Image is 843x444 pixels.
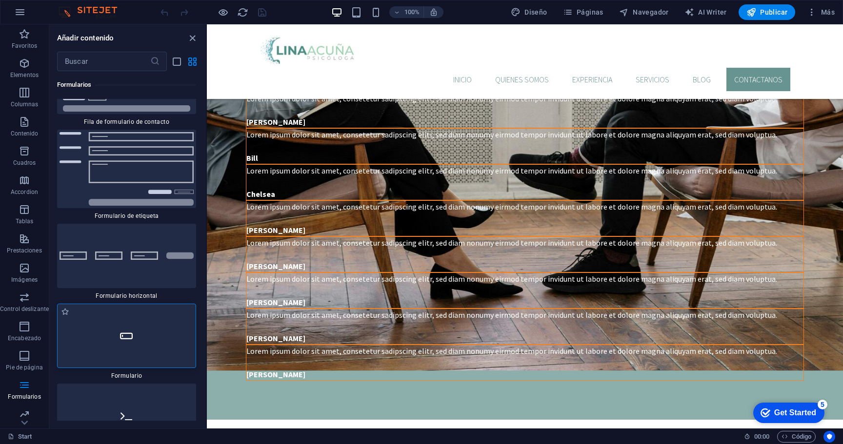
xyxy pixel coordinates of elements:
[11,100,39,108] p: Columnas
[507,4,551,20] div: Diseño (Ctrl+Alt+Y)
[57,32,114,44] h6: Añadir contenido
[16,217,34,225] p: Tablas
[744,431,770,443] h6: Tiempo de la sesión
[803,4,839,20] button: Más
[57,224,196,300] div: Formulario horizontal
[761,433,763,440] span: :
[11,188,38,196] p: Accordion
[57,304,196,380] div: Formulario
[186,56,198,67] button: grid-view
[57,130,196,219] div: Formulario de etiqueta
[57,118,196,126] span: Fila de formulario de contacto
[12,42,37,50] p: Favoritos
[8,431,32,443] a: Haz clic para cancelar la selección y doble clic para abrir páginas
[29,11,71,19] div: Get Started
[11,276,38,284] p: Imágenes
[619,7,669,17] span: Navegador
[61,308,69,316] span: Añadir a favoritos
[6,364,42,371] p: Pie de página
[57,372,196,380] span: Formulario
[7,247,41,254] p: Prestaciones
[8,334,41,342] p: Encabezado
[57,79,196,91] h6: Formularios
[754,431,769,443] span: 00 00
[563,7,603,17] span: Páginas
[739,4,796,20] button: Publicar
[237,7,248,18] i: Volver a cargar página
[511,7,547,17] span: Diseño
[746,7,788,17] span: Publicar
[237,6,248,18] button: reload
[57,212,196,220] span: Formulario de etiqueta
[429,8,438,17] i: Al redimensionar, ajustar el nivel de zoom automáticamente para ajustarse al dispositivo elegido.
[186,32,198,44] button: close panel
[389,6,424,18] button: 100%
[684,7,727,17] span: AI Writer
[60,251,194,260] img: form-horizontal.svg
[10,71,39,79] p: Elementos
[56,6,129,18] img: Editor Logo
[8,5,79,25] div: Get Started 5 items remaining, 0% complete
[13,159,36,167] p: Cuadros
[11,130,39,137] p: Contenido
[823,431,835,443] button: Usercentrics
[559,4,607,20] button: Páginas
[807,7,835,17] span: Más
[72,2,82,12] div: 5
[782,431,811,443] span: Código
[60,132,194,205] img: contact-form-label.svg
[615,4,673,20] button: Navegador
[8,393,40,401] p: Formularios
[507,4,551,20] button: Diseño
[57,292,196,300] span: Formulario horizontal
[681,4,731,20] button: AI Writer
[777,431,816,443] button: Código
[171,56,182,67] button: list-view
[217,6,229,18] button: Haz clic para salir del modo de previsualización y seguir editando
[57,52,150,71] input: Buscar
[404,6,420,18] h6: 100%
